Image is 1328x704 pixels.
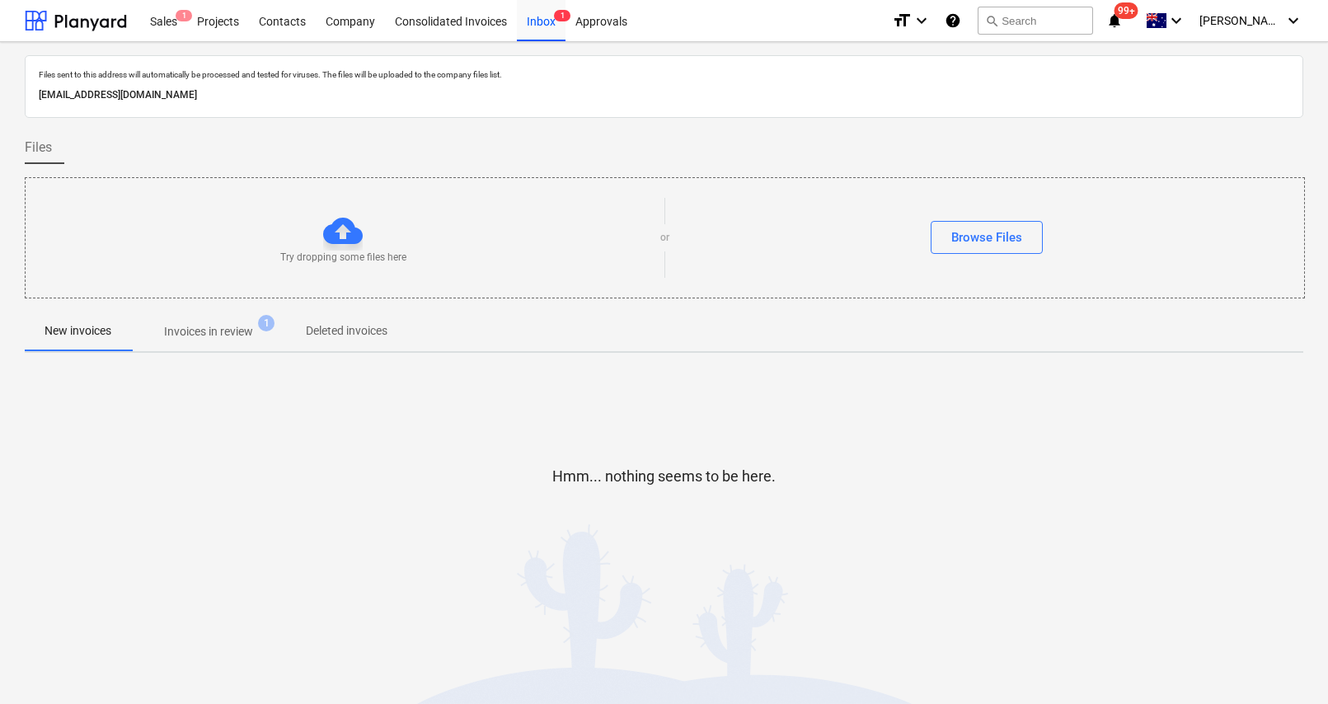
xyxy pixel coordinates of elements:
[25,177,1305,298] div: Try dropping some files hereorBrowse Files
[945,11,961,31] i: Knowledge base
[892,11,912,31] i: format_size
[660,231,669,245] p: or
[39,87,1289,104] p: [EMAIL_ADDRESS][DOMAIN_NAME]
[1106,11,1123,31] i: notifications
[258,315,275,331] span: 1
[1246,625,1328,704] iframe: Chat Widget
[176,10,192,21] span: 1
[280,251,406,265] p: Try dropping some files here
[39,69,1289,80] p: Files sent to this address will automatically be processed and tested for viruses. The files will...
[951,227,1022,248] div: Browse Files
[25,138,52,157] span: Files
[985,14,998,27] span: search
[306,322,387,340] p: Deleted invoices
[912,11,931,31] i: keyboard_arrow_down
[1114,2,1138,19] span: 99+
[1283,11,1303,31] i: keyboard_arrow_down
[1166,11,1186,31] i: keyboard_arrow_down
[45,322,111,340] p: New invoices
[554,10,570,21] span: 1
[978,7,1093,35] button: Search
[164,323,253,340] p: Invoices in review
[931,221,1043,254] button: Browse Files
[552,467,776,486] p: Hmm... nothing seems to be here.
[1199,14,1282,27] span: [PERSON_NAME]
